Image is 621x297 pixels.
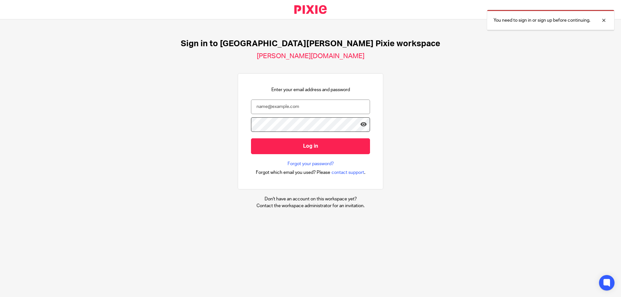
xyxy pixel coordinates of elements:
input: name@example.com [251,100,370,114]
a: Forgot your password? [288,161,334,167]
p: You need to sign in or sign up before continuing. [494,17,590,24]
h1: Sign in to [GEOGRAPHIC_DATA][PERSON_NAME] Pixie workspace [181,39,440,49]
p: Don't have an account on this workspace yet? [256,196,365,202]
span: contact support [332,169,364,176]
div: . [256,169,365,176]
p: Contact the workspace administrator for an invitation. [256,203,365,209]
input: Log in [251,138,370,154]
h2: [PERSON_NAME][DOMAIN_NAME] [257,52,365,60]
p: Enter your email address and password [271,87,350,93]
span: Forgot which email you used? Please [256,169,330,176]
